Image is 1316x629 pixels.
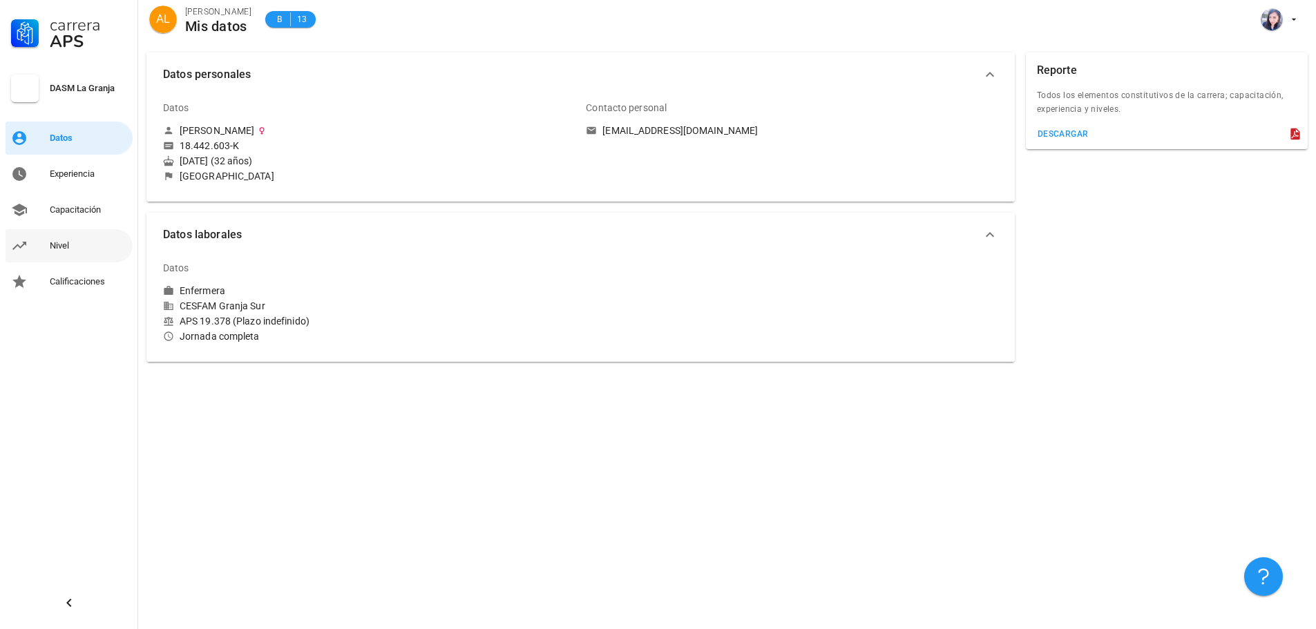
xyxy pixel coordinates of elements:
div: [EMAIL_ADDRESS][DOMAIN_NAME] [602,124,758,137]
a: Capacitación [6,193,133,226]
div: Datos [50,133,127,144]
span: Datos personales [163,65,982,84]
a: Nivel [6,229,133,262]
div: Nivel [50,240,127,251]
div: Capacitación [50,204,127,215]
div: Jornada completa [163,330,575,342]
div: Datos [163,91,189,124]
div: APS 19.378 (Plazo indefinido) [163,315,575,327]
span: AL [156,6,170,33]
div: Experiencia [50,168,127,180]
div: APS [50,33,127,50]
div: Contacto personal [586,91,667,124]
a: Datos [6,122,133,155]
button: Datos personales [146,52,1015,97]
div: [PERSON_NAME] [180,124,254,137]
div: Todos los elementos constitutivos de la carrera; capacitación, experiencia y niveles. [1026,88,1308,124]
div: [PERSON_NAME] [185,5,251,19]
div: Mis datos [185,19,251,34]
div: [GEOGRAPHIC_DATA] [180,170,274,182]
div: Enfermera [180,284,225,297]
div: avatar [149,6,177,33]
a: Calificaciones [6,265,133,298]
div: CESFAM Granja Sur [163,300,575,312]
div: 18.442.603-K [180,139,239,152]
div: Datos [163,251,189,284]
button: descargar [1031,124,1094,144]
div: [DATE] (32 años) [163,155,575,167]
div: Reporte [1037,52,1077,88]
div: DASM La Granja [50,83,127,94]
span: B [274,12,285,26]
span: 13 [296,12,307,26]
div: avatar [1261,8,1283,30]
a: Experiencia [6,157,133,191]
div: Calificaciones [50,276,127,287]
a: [EMAIL_ADDRESS][DOMAIN_NAME] [586,124,998,137]
div: Carrera [50,17,127,33]
span: Datos laborales [163,225,982,244]
button: Datos laborales [146,213,1015,257]
div: descargar [1037,129,1089,139]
